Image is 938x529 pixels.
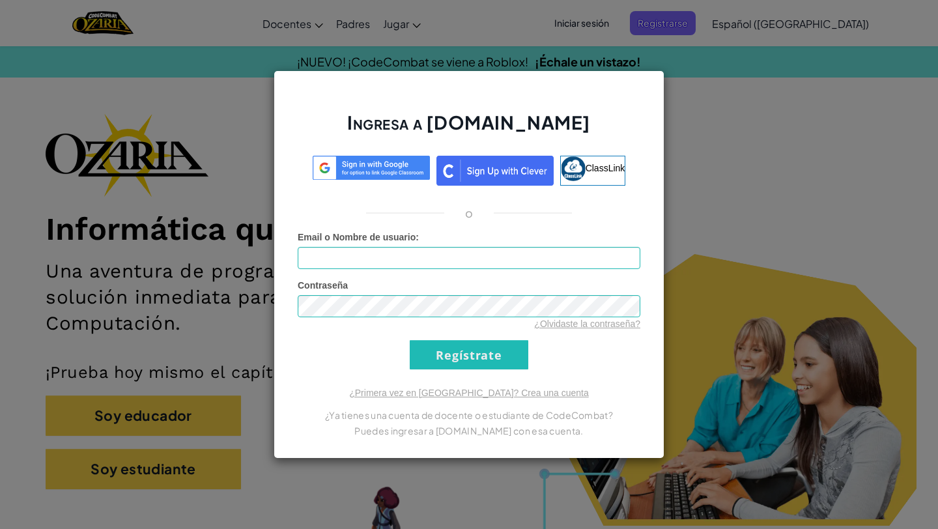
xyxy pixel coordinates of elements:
[349,388,589,398] a: ¿Primera vez en [GEOGRAPHIC_DATA]? Crea una cuenta
[465,205,473,221] p: o
[298,407,640,423] p: ¿Ya tienes una cuenta de docente o estudiante de CodeCombat?
[534,319,640,329] a: ¿Olvidaste la contraseña?
[298,280,348,291] span: Contraseña
[586,163,625,173] span: ClassLink
[298,110,640,148] h2: Ingresa a [DOMAIN_NAME]
[313,156,430,180] img: log-in-google-sso.svg
[436,156,554,186] img: clever_sso_button@2x.png
[561,156,586,181] img: classlink-logo-small.png
[298,231,419,244] label: :
[410,340,528,369] input: Regístrate
[298,423,640,438] p: Puedes ingresar a [DOMAIN_NAME] con esa cuenta.
[298,232,416,242] span: Email o Nombre de usuario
